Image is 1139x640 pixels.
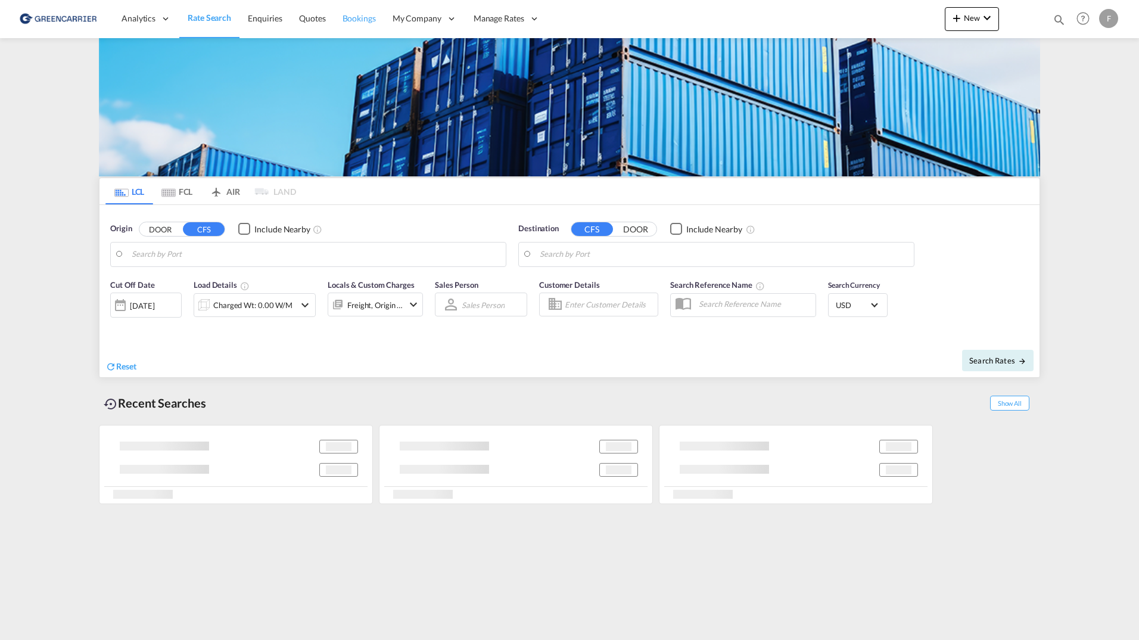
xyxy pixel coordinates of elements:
md-icon: icon-backup-restore [104,397,118,411]
md-select: Sales Person [460,296,506,313]
md-checkbox: Checkbox No Ink [238,223,310,235]
md-icon: icon-chevron-down [980,11,994,25]
md-tab-item: FCL [153,178,201,204]
md-icon: icon-arrow-right [1018,357,1026,365]
div: Include Nearby [686,223,742,235]
span: Enquiries [248,13,282,23]
span: Bookings [343,13,376,23]
md-tab-item: AIR [201,178,248,204]
span: USD [836,300,869,310]
span: Origin [110,223,132,235]
div: Charged Wt: 0.00 W/M [213,297,292,313]
button: CFS [571,222,613,236]
div: F [1099,9,1118,28]
md-tab-item: LCL [105,178,153,204]
input: Enter Customer Details [565,296,654,313]
md-checkbox: Checkbox No Ink [670,223,742,235]
md-icon: icon-refresh [105,361,116,372]
span: Reset [116,361,136,371]
span: Locals & Custom Charges [328,280,415,290]
button: CFS [183,222,225,236]
button: Search Ratesicon-arrow-right [962,350,1034,371]
md-icon: icon-chevron-down [298,298,312,312]
span: Search Currency [828,281,880,290]
md-icon: icon-plus 400-fg [950,11,964,25]
span: Customer Details [539,280,599,290]
div: Freight Origin Destination [347,297,403,313]
span: Show All [990,396,1029,411]
span: Search Reference Name [670,280,765,290]
div: Include Nearby [254,223,310,235]
input: Search Reference Name [693,295,816,313]
md-icon: Chargeable Weight [240,281,250,291]
span: Quotes [299,13,325,23]
img: GreenCarrierFCL_LCL.png [99,38,1040,176]
div: Origin DOOR CFS Checkbox No InkUnchecked: Ignores neighbouring ports when fetching rates.Checked ... [99,205,1040,377]
span: Sales Person [435,280,478,290]
span: Cut Off Date [110,280,155,290]
span: Destination [518,223,559,235]
button: DOOR [139,222,181,236]
div: Recent Searches [99,390,211,417]
md-icon: Unchecked: Ignores neighbouring ports when fetching rates.Checked : Includes neighbouring ports w... [746,225,755,234]
img: 609dfd708afe11efa14177256b0082fb.png [18,5,98,32]
div: Freight Origin Destinationicon-chevron-down [328,293,423,316]
span: New [950,13,994,23]
button: icon-plus 400-fgNewicon-chevron-down [945,7,999,31]
div: [DATE] [110,293,182,318]
md-icon: icon-chevron-down [406,297,421,312]
md-pagination-wrapper: Use the left and right arrow keys to navigate between tabs [105,178,296,204]
input: Search by Port [540,246,908,263]
button: DOOR [615,222,656,236]
md-icon: icon-magnify [1053,13,1066,26]
span: Help [1073,8,1093,29]
div: Help [1073,8,1099,30]
md-icon: Unchecked: Ignores neighbouring ports when fetching rates.Checked : Includes neighbouring ports w... [313,225,322,234]
md-icon: Your search will be saved by the below given name [755,281,765,291]
span: Analytics [122,13,155,24]
md-datepicker: Select [110,316,119,333]
div: icon-refreshReset [105,361,136,374]
span: My Company [393,13,441,24]
input: Search by Port [132,246,500,263]
md-select: Select Currency: $ USDUnited States Dollar [835,296,881,313]
span: Search Rates [969,356,1026,365]
span: Rate Search [188,13,231,23]
md-icon: icon-airplane [209,185,223,194]
div: icon-magnify [1053,13,1066,31]
span: Manage Rates [474,13,524,24]
div: Charged Wt: 0.00 W/Micon-chevron-down [194,293,316,317]
span: Load Details [194,280,250,290]
div: [DATE] [130,300,154,311]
